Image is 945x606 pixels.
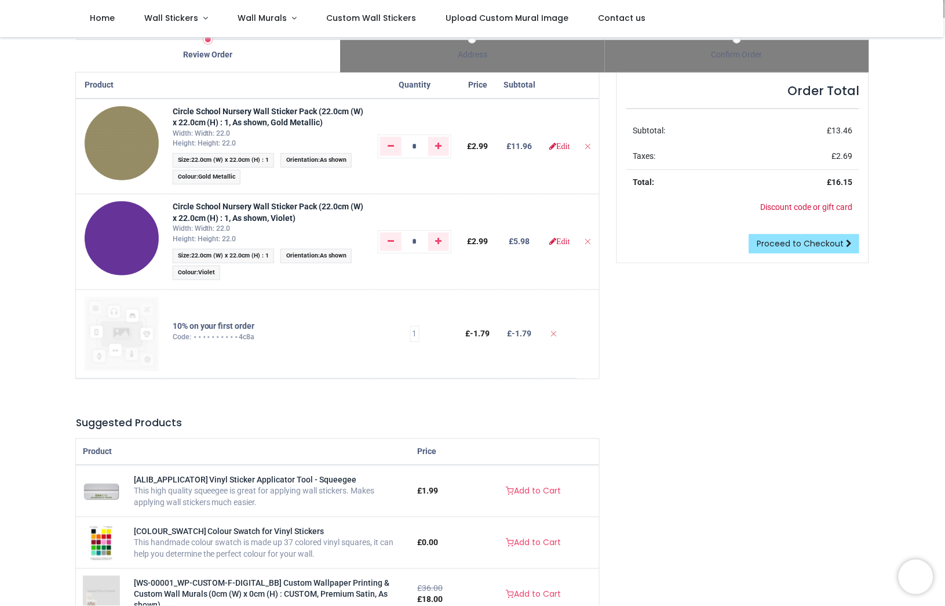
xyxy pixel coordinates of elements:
span: Size [178,252,189,259]
span: : [173,153,275,168]
span: Height: Height: 22.0 [173,139,236,147]
strong: £ [827,177,852,187]
span: Custom Wall Stickers [326,12,416,24]
a: Add one [428,137,450,155]
iframe: Brevo live chat [899,560,933,594]
span: Quantity [399,80,430,89]
a: Remove from cart [549,329,557,338]
div: This handmade colour swatch is made up 37 colored vinyl squares, it can help you determine the pe... [134,537,404,560]
a: [ALIB_APPLICATOR] Vinyl Sticker Applicator Tool - Squeegee [134,475,357,484]
span: £ [465,329,490,338]
td: Subtotal: [626,118,753,144]
a: [ALIB_APPLICATOR] Vinyl Sticker Applicator Tool - Squeegee [83,486,120,495]
span: As shown [320,156,346,164]
h5: Suggested Products [76,416,599,430]
strong: 10% on your first order [173,321,255,331]
div: This high quality squeegee is great for applying wall stickers. Makes applying wall stickers much... [134,485,404,508]
span: £ [418,595,443,604]
span: : [280,249,352,263]
span: Size [178,156,189,164]
strong: Total: [633,177,655,187]
img: x9NJAs3grRWagAAAABJRU5ErkJggg== [85,106,159,180]
span: Width: Width: 22.0 [173,129,231,137]
span: £ [467,141,488,151]
span: £ [831,151,852,161]
span: -﻿1.79 [512,329,532,338]
a: Add to Cart [498,585,568,604]
a: Proceed to Checkout [749,234,859,254]
span: 1.99 [422,486,439,495]
a: Remove one [380,233,402,251]
a: Discount code or gift card [760,202,852,212]
span: 11.96 [512,141,532,151]
span: Wall Murals [238,12,287,24]
th: Subtotal [497,72,542,99]
span: 5.98 [514,237,530,246]
span: 0.00 [422,538,439,547]
span: -﻿1.79 [470,329,490,338]
span: Contact us [598,12,645,24]
a: Remove from cart [584,141,592,151]
span: 2.99 [472,237,488,246]
span: £ [827,126,852,135]
span: 18.00 [422,595,443,604]
span: £ [467,237,488,246]
span: Violet [198,268,215,276]
span: Colour [178,268,196,276]
span: Orientation [286,252,318,259]
span: Wall Stickers [144,12,198,24]
img: 10% on your first order [85,297,159,371]
b: £ [508,329,532,338]
span: 22.0cm (W) x 22.0cm (H) : 1 [191,252,269,259]
a: Remove from cart [584,237,592,246]
span: Height: Height: 22.0 [173,235,236,243]
a: Circle School Nursery Wall Sticker Pack (22.0cm (W) x 22.0cm (H) : 1, As shown, Gold Metallic) [173,107,364,128]
h4: Order Total [626,82,860,99]
b: £ [507,141,532,151]
img: [ALIB_APPLICATOR] Vinyl Sticker Applicator Tool - Squeegee [83,473,120,510]
span: 2.69 [836,151,852,161]
span: : [173,170,241,184]
span: Upload Custom Mural Image [446,12,568,24]
th: Price [411,439,468,465]
span: Colour [178,173,196,180]
span: Gold Metallic [198,173,235,180]
span: Home [90,12,115,24]
span: 36.00 [422,583,443,593]
span: Orientation [286,156,318,164]
span: 22.0cm (W) x 22.0cm (H) : 1 [191,156,269,164]
span: : [280,153,352,168]
a: Circle School Nursery Wall Sticker Pack (22.0cm (W) x 22.0cm (H) : 1, As shown, Violet) [173,202,364,223]
span: Proceed to Checkout [757,238,844,249]
a: [WS-00001_WP-CUSTOM-F-DIGITAL_BB] Custom Wallpaper Printing & Custom Wall Murals (0cm (W) x 0cm (... [83,589,120,598]
a: Edit [549,237,570,245]
div: Confirm Order [605,49,870,61]
th: Product [76,439,411,465]
a: Edit [549,142,570,150]
span: 16.15 [831,177,852,187]
img: 9phDmQQABBBwuQNHr8AEkfAQQSK9AIp5UTVXt1h+VtdZJE6YwNsVyRWm1qsviqiqPq6oirhrzo3Lru7GquHU6hfkynim2rX2r... [85,201,159,275]
th: Price [458,72,497,99]
span: : [173,249,275,263]
td: Taxes: [626,144,753,169]
a: [COLOUR_SWATCH] Colour Swatch for Vinyl Stickers [88,538,115,547]
span: £ [418,486,439,495]
span: 13.46 [831,126,852,135]
span: £ [418,538,439,547]
th: Product [76,72,166,99]
a: Add to Cart [498,481,568,501]
a: [COLOUR_SWATCH] Colour Swatch for Vinyl Stickers [134,527,324,536]
span: 2.99 [472,141,488,151]
del: £ [418,583,443,593]
span: As shown [320,252,346,259]
span: 1 [413,328,417,340]
div: Review Order [76,49,341,61]
span: Width: Width: 22.0 [173,224,231,233]
img: [COLOUR_SWATCH] Colour Swatch for Vinyl Stickers [88,524,115,561]
span: : [173,266,221,280]
span: Code: ⋆⋆⋆⋆⋆⋆⋆⋆⋆⋆4c8a [173,333,255,341]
